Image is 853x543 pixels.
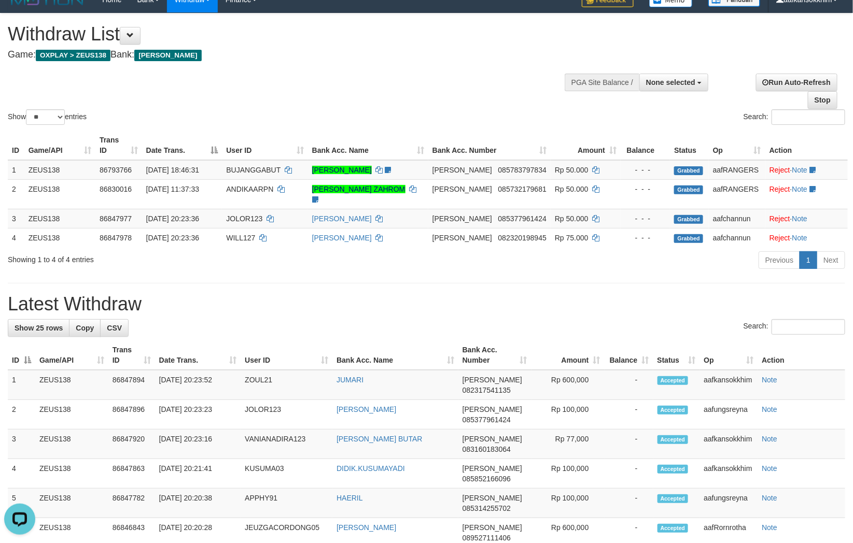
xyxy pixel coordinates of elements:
th: Bank Acc. Name: activate to sort column ascending [332,340,458,370]
a: DIDIK.KUSUMAYADI [337,464,405,473]
span: Copy 085314255702 to clipboard [463,504,511,512]
span: WILL127 [226,234,255,242]
td: aafkansokkhim [700,459,758,489]
th: Amount: activate to sort column ascending [532,340,605,370]
span: [PERSON_NAME] [463,494,522,502]
a: Previous [759,251,800,269]
div: PGA Site Balance / [565,74,639,91]
a: Note [762,405,777,413]
a: JUMARI [337,376,363,384]
th: Date Trans.: activate to sort column descending [142,131,222,160]
label: Search: [744,109,845,125]
a: Note [792,185,808,193]
span: Copy 089527111406 to clipboard [463,534,511,542]
a: [PERSON_NAME] [337,523,396,532]
td: 3 [8,209,24,228]
td: [DATE] 20:20:38 [155,489,241,518]
a: CSV [100,319,129,337]
span: [PERSON_NAME] [463,435,522,443]
td: [DATE] 20:23:23 [155,400,241,430]
span: Rp 50.000 [555,166,589,174]
th: Op: activate to sort column ascending [700,340,758,370]
th: Date Trans.: activate to sort column ascending [155,340,241,370]
th: Amount: activate to sort column ascending [551,131,621,160]
td: 86847782 [108,489,155,518]
td: Rp 600,000 [532,370,605,400]
h1: Latest Withdraw [8,294,845,315]
a: [PERSON_NAME] BUTAR [337,435,422,443]
div: Showing 1 to 4 of 4 entries [8,250,347,265]
span: OXPLAY > ZEUS138 [36,50,110,61]
span: Copy 085852166096 to clipboard [463,475,511,483]
a: Note [762,376,777,384]
span: CSV [107,324,122,332]
span: Grabbed [674,185,703,194]
button: Open LiveChat chat widget [4,4,35,35]
a: [PERSON_NAME] [312,215,372,223]
td: - [605,430,653,459]
a: Note [762,464,777,473]
th: ID [8,131,24,160]
td: APPHY91 [241,489,332,518]
input: Search: [772,109,845,125]
th: Bank Acc. Number: activate to sort column ascending [428,131,551,160]
span: Show 25 rows [15,324,63,332]
span: None selected [646,78,695,87]
td: aafchannun [709,209,765,228]
span: [PERSON_NAME] [134,50,201,61]
th: Balance [621,131,670,160]
td: 3 [8,430,35,459]
td: 2 [8,179,24,209]
span: [PERSON_NAME] [463,523,522,532]
span: Copy 085377961424 to clipboard [463,416,511,424]
span: 86830016 [100,185,132,193]
span: Copy [76,324,94,332]
td: Rp 100,000 [532,489,605,518]
div: - - - [625,165,666,175]
th: Bank Acc. Name: activate to sort column ascending [308,131,428,160]
a: Stop [808,91,837,109]
td: aafRANGERS [709,179,765,209]
a: Note [762,523,777,532]
td: · [765,209,848,228]
td: 86847920 [108,430,155,459]
a: HAERIL [337,494,363,502]
td: ZEUS138 [24,209,95,228]
span: Grabbed [674,215,703,224]
span: 86793766 [100,166,132,174]
a: Note [792,215,808,223]
td: 4 [8,459,35,489]
span: Accepted [658,494,689,503]
a: Note [762,494,777,502]
span: Copy 082317541135 to clipboard [463,386,511,394]
th: Action [765,131,848,160]
td: JOLOR123 [241,400,332,430]
td: · [765,228,848,247]
a: [PERSON_NAME] [312,166,372,174]
th: Game/API: activate to sort column ascending [24,131,95,160]
td: 86847863 [108,459,155,489]
td: [DATE] 20:23:16 [155,430,241,459]
span: Copy 083160183064 to clipboard [463,445,511,453]
th: Bank Acc. Number: activate to sort column ascending [458,340,532,370]
select: Showentries [26,109,65,125]
a: [PERSON_NAME] ZAHROM [312,185,405,193]
span: Copy 082320198945 to clipboard [498,234,547,242]
td: 86847894 [108,370,155,400]
span: [DATE] 20:23:36 [146,215,199,223]
button: None selected [639,74,708,91]
td: - [605,400,653,430]
td: ZEUS138 [35,370,108,400]
span: 86847978 [100,234,132,242]
a: Next [817,251,845,269]
td: · [765,160,848,180]
span: [PERSON_NAME] [432,185,492,193]
div: - - - [625,184,666,194]
span: Copy 085783797834 to clipboard [498,166,547,174]
a: [PERSON_NAME] [337,405,396,413]
a: Note [792,166,808,174]
span: Grabbed [674,234,703,243]
span: Copy 085732179681 to clipboard [498,185,547,193]
td: ZEUS138 [35,400,108,430]
td: Rp 100,000 [532,400,605,430]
